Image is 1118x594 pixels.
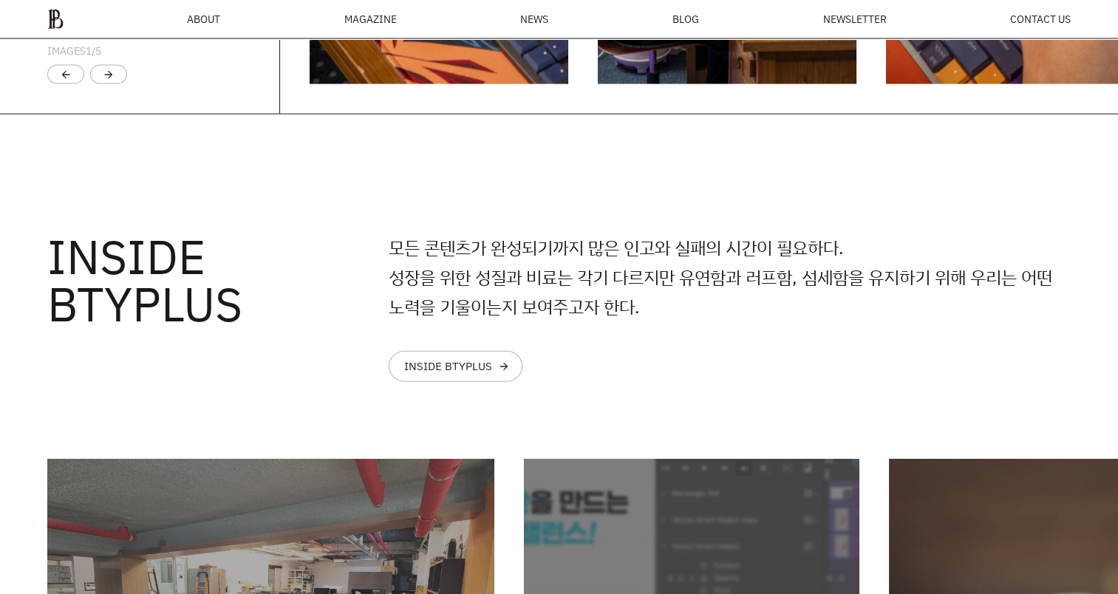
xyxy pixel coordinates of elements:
[187,14,220,24] a: ABOUT
[47,43,101,59] div: IMAGES
[389,351,522,382] a: INSIDE BTYPLUSarrow_forward
[47,233,389,327] h3: INSIDE BTYPLUS
[47,65,84,84] div: Previous slide
[60,69,72,81] div: arrow_back
[86,44,101,58] span: /
[520,14,548,24] a: NEWS
[404,361,492,372] div: INSIDE BTYPLUS
[95,44,101,58] span: 5
[498,361,510,372] div: arrow_forward
[103,69,115,81] div: arrow_forward
[90,65,127,84] div: Next slide
[47,9,64,30] img: ba379d5522eb3.png
[822,14,886,24] a: NEWSLETTER
[344,14,397,24] div: MAGAZINE
[1010,14,1071,24] a: CONTACT US
[86,44,92,58] span: 1
[389,233,1071,321] p: 모든 콘텐츠가 완성되기까지 많은 인고와 실패의 시간이 필요하다. 성장을 위한 성질과 비료는 각기 다르지만 유연함과 러프함, 섬세함을 유지하기 위해 우리는 어떤 노력을 기울이는...
[672,14,699,24] a: BLOG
